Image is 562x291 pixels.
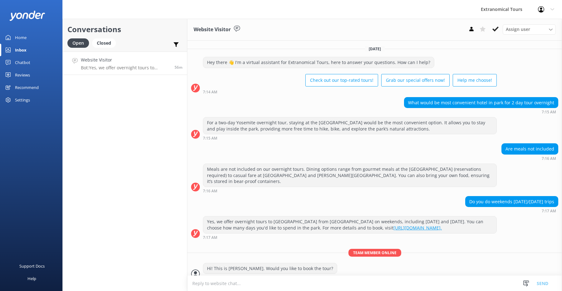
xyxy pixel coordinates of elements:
[63,52,187,75] a: Website VisitorBot:Yes, we offer overnight tours to [GEOGRAPHIC_DATA] from [GEOGRAPHIC_DATA] on w...
[203,236,217,239] strong: 7:17 AM
[15,69,30,81] div: Reviews
[501,156,558,160] div: Sep 09 2025 07:16am (UTC -07:00) America/Tijuana
[393,225,442,231] a: [URL][DOMAIN_NAME].
[27,272,36,285] div: Help
[81,65,170,71] p: Bot: Yes, we offer overnight tours to [GEOGRAPHIC_DATA] from [GEOGRAPHIC_DATA] on weekends, inclu...
[15,56,30,69] div: Chatbot
[203,263,337,274] div: Hi! This is [PERSON_NAME]. Would you like to book the tour?
[203,216,496,233] div: Yes, we offer overnight tours to [GEOGRAPHIC_DATA] from [GEOGRAPHIC_DATA] on weekends, including ...
[203,90,217,94] strong: 7:14 AM
[92,38,116,48] div: Closed
[203,57,434,68] div: Hey there 👋 I'm a virtual assistant for Extranomical Tours, here to answer your questions. How ca...
[203,136,217,140] strong: 7:15 AM
[506,26,530,33] span: Assign user
[67,38,89,48] div: Open
[503,24,556,34] div: Assign User
[15,44,27,56] div: Inbox
[542,157,556,160] strong: 7:16 AM
[67,23,182,35] h2: Conversations
[203,136,497,140] div: Sep 09 2025 07:15am (UTC -07:00) America/Tijuana
[502,144,558,154] div: Are meals not included
[19,260,45,272] div: Support Docs
[381,74,450,86] button: Grab our special offers now!
[404,97,558,108] div: What would be most convenient hotel in park for 2 day tour overnight
[203,189,217,193] strong: 7:16 AM
[81,57,170,63] h4: Website Visitor
[9,11,45,21] img: yonder-white-logo.png
[453,74,497,86] button: Help me choose!
[305,74,378,86] button: Check out our top-rated tours!
[466,196,558,207] div: Do you do weekends [DATE]/[DATE] trips
[203,90,497,94] div: Sep 09 2025 07:14am (UTC -07:00) America/Tijuana
[203,117,496,134] div: For a two-day Yosemite overnight tour, staying at the [GEOGRAPHIC_DATA] would be the most conveni...
[542,110,556,114] strong: 7:15 AM
[203,235,497,239] div: Sep 09 2025 07:17am (UTC -07:00) America/Tijuana
[404,110,558,114] div: Sep 09 2025 07:15am (UTC -07:00) America/Tijuana
[67,39,92,46] a: Open
[542,209,556,213] strong: 7:17 AM
[92,39,119,46] a: Closed
[15,81,39,94] div: Recommend
[194,26,231,34] h3: Website Visitor
[465,209,558,213] div: Sep 09 2025 07:17am (UTC -07:00) America/Tijuana
[203,164,496,187] div: Meals are not included on our overnight tours. Dining options range from gourmet meals at the [GE...
[175,65,182,70] span: Sep 09 2025 07:17am (UTC -07:00) America/Tijuana
[365,46,385,52] span: [DATE]
[203,189,497,193] div: Sep 09 2025 07:16am (UTC -07:00) America/Tijuana
[15,31,27,44] div: Home
[348,249,401,257] span: Team member online
[15,94,30,106] div: Settings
